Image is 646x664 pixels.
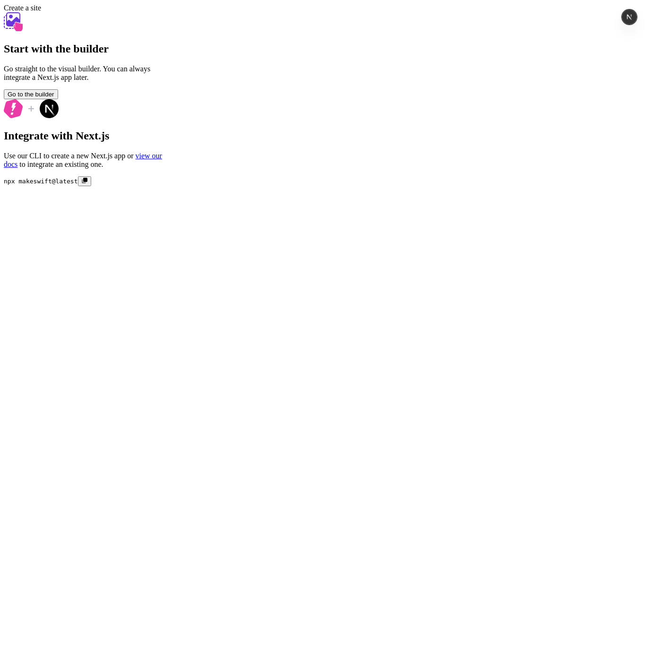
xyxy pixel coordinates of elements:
h2: Integrate with Next.js [4,129,163,142]
p: Use our CLI to create a new Next.js app or to integrate an existing one. [4,152,163,169]
span: Go to the builder [8,91,54,98]
p: Go straight to the visual builder. You can always integrate a Next.js app later. [4,65,163,82]
span: Create a site [4,4,41,12]
code: npx makeswift@latest [4,178,78,185]
h2: Start with the builder [4,43,163,55]
button: Go to the builder [4,89,58,99]
a: view our docs [4,152,162,168]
